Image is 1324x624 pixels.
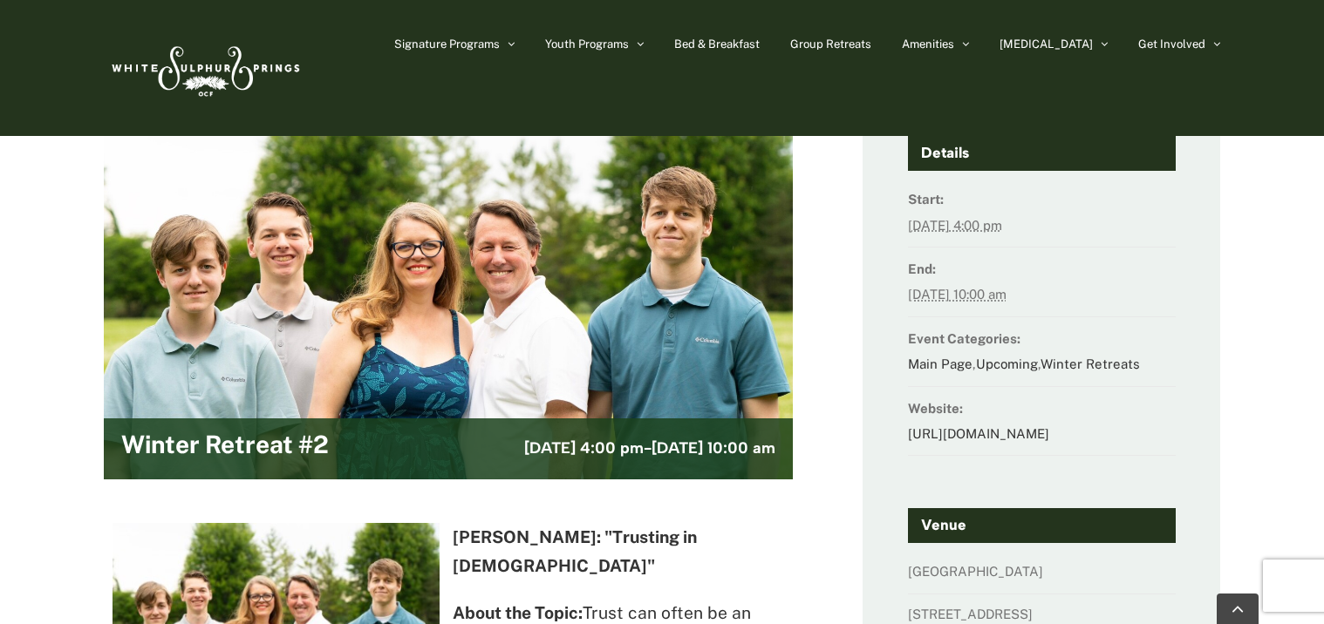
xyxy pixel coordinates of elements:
span: [DATE] 10:00 am [652,438,775,458]
dd: [GEOGRAPHIC_DATA] [908,559,1176,593]
a: Main Page [908,356,973,371]
h4: Details [908,136,1176,171]
a: Upcoming [976,356,1038,371]
dd: , , [908,351,1176,386]
span: Youth Programs [545,38,629,50]
span: [STREET_ADDRESS] [908,607,1033,621]
img: White Sulphur Springs Logo [104,27,304,109]
a: [URL][DOMAIN_NAME] [908,426,1049,441]
span: [MEDICAL_DATA] [1000,38,1093,50]
abbr: 2025-12-30 [908,287,1007,302]
span: Group Retreats [790,38,871,50]
span: Signature Programs [394,38,500,50]
dt: Start: [908,187,1176,212]
abbr: 2025-12-27 [908,218,1002,233]
span: Get Involved [1138,38,1205,50]
span: [DATE] 4:00 pm [524,438,644,458]
h3: - [524,437,775,460]
dt: Event Categories: [908,326,1176,351]
strong: [PERSON_NAME]: "Trusting in [DEMOGRAPHIC_DATA]" [453,527,697,576]
h4: Venue [908,508,1176,543]
dt: Website: [908,396,1176,421]
dt: End: [908,256,1176,281]
span: Amenities [902,38,954,50]
strong: About the Topic: [453,603,583,622]
a: Winter Retreats [1041,356,1140,371]
span: Bed & Breakfast [674,38,760,50]
h2: Winter Retreat #2 [121,431,329,466]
